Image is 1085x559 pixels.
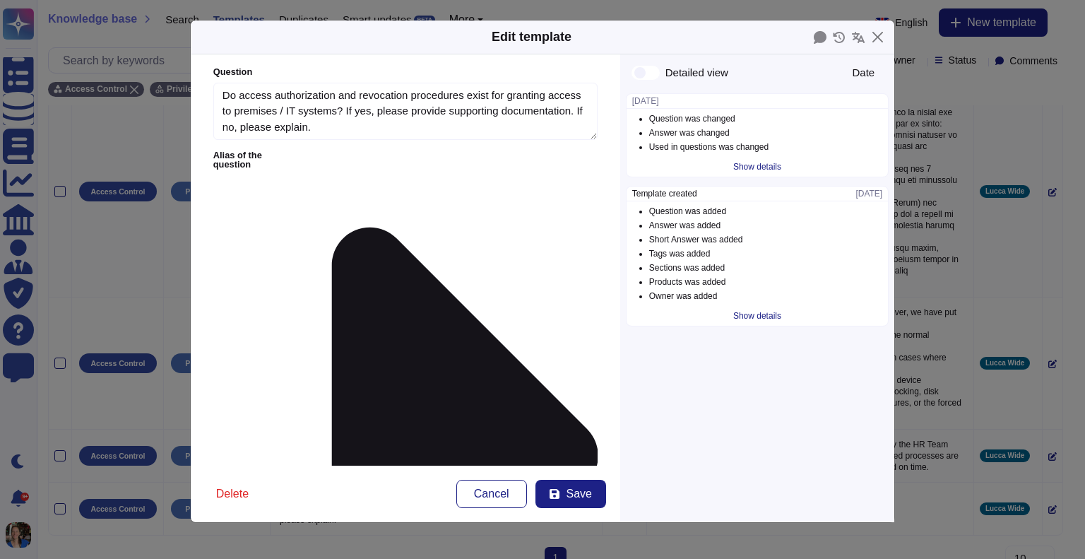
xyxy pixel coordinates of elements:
li: Question was added [649,207,882,216]
button: Delete [205,480,260,508]
div: Show details [728,157,787,177]
textarea: Do access authorization and revocation procedures exist for granting access to premises / IT syst... [213,83,598,141]
li: Answer was added [649,221,882,230]
span: Cancel [474,488,509,500]
li: Sections was added [649,264,882,272]
li: Short Answer was added [649,235,882,244]
li: Answer was changed [649,129,882,137]
div: Show details [728,306,787,326]
div: Date [850,67,875,78]
span: Save [566,488,591,500]
span: [DATE] [855,189,882,198]
li: Question was changed [649,114,882,123]
li: Products was added [649,278,882,286]
span: Delete [216,488,249,500]
li: Used in questions was changed [649,143,882,151]
span: Template created [632,189,697,198]
li: Owner was added [649,292,882,300]
div: Edit template [492,28,571,47]
button: Save [535,480,606,508]
span: [DATE] [632,97,659,105]
li: Tags was added [649,249,882,258]
label: Question [213,68,598,77]
div: Detailed view [665,67,728,78]
button: Cancel [456,480,527,508]
button: Close [867,26,889,48]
